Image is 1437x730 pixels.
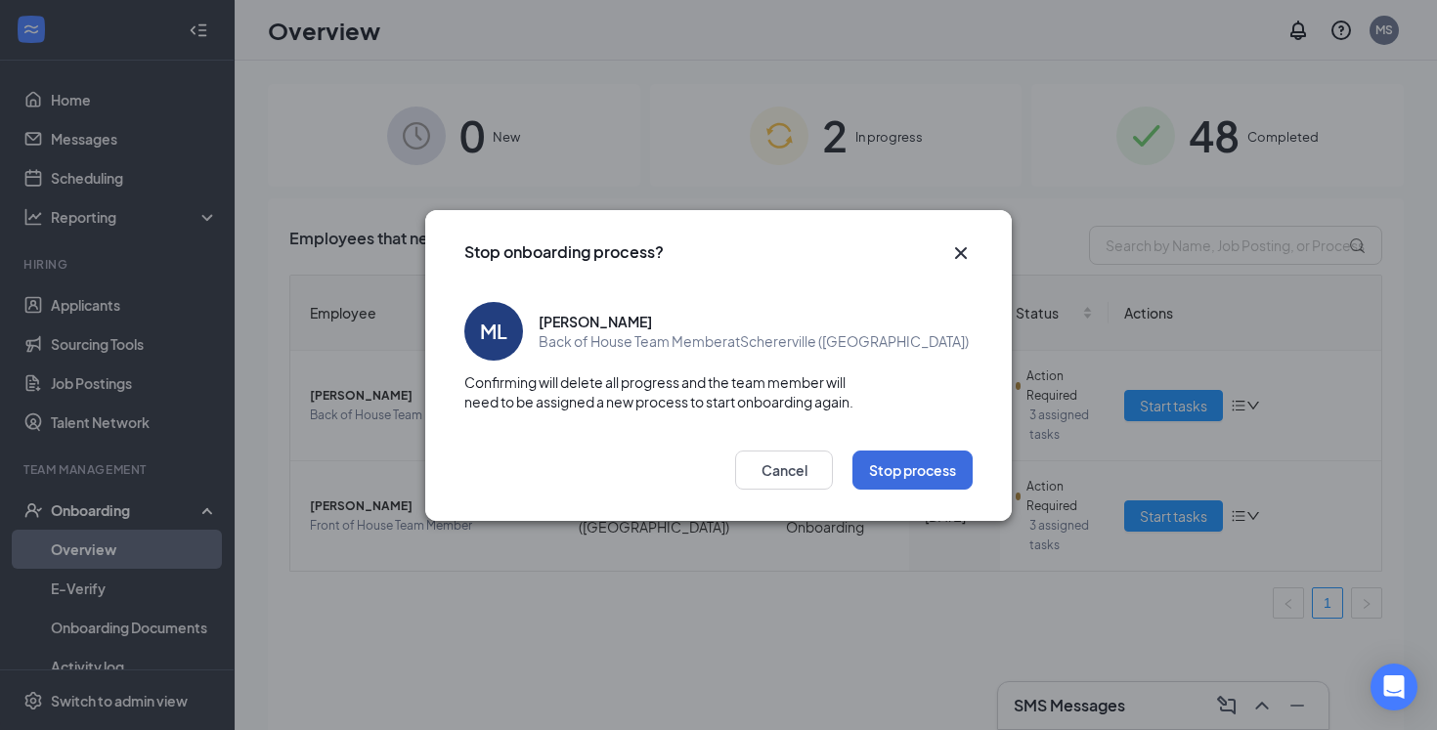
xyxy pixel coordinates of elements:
[735,451,833,490] button: Cancel
[1371,664,1417,710] div: Open Intercom Messenger
[539,312,652,331] span: [PERSON_NAME]
[464,372,973,411] span: Confirming will delete all progress and the team member will need to be assigned a new process to...
[480,318,507,345] div: ML
[852,451,973,490] button: Stop process
[464,241,664,263] h3: Stop onboarding process?
[949,241,973,265] button: Close
[949,241,973,265] svg: Cross
[539,331,969,351] span: Back of House Team Member at Schererville ([GEOGRAPHIC_DATA])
